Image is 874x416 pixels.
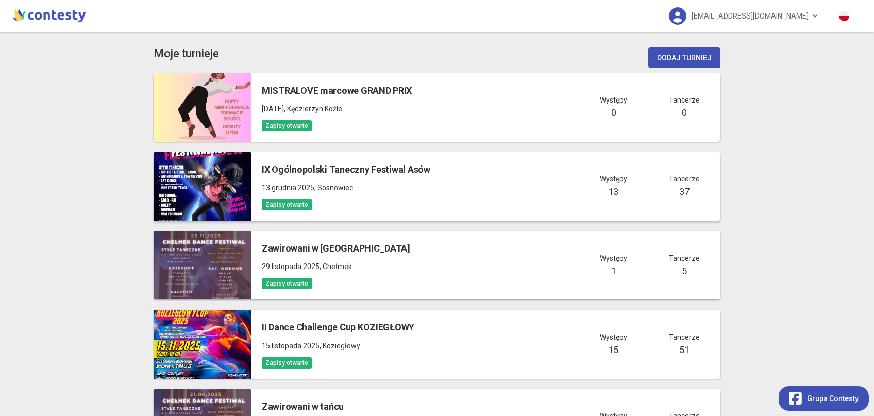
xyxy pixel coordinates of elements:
[600,94,627,106] span: Występy
[262,184,314,192] span: 13 grudnia 2025
[609,343,618,357] h5: 15
[611,264,616,278] h5: 1
[679,343,689,357] h5: 51
[262,342,320,350] span: 15 listopada 2025
[807,393,859,404] span: Grupa Contesty
[262,400,344,414] h5: Zawirowani w tańcu
[669,253,700,264] span: Tancerze
[600,253,627,264] span: Występy
[600,331,627,343] span: Występy
[314,184,353,192] span: , Sosnowiec
[669,331,700,343] span: Tancerze
[320,342,360,350] span: , Koziegłowy
[682,106,687,120] h5: 0
[648,47,720,68] button: Dodaj turniej
[679,185,689,199] h5: 37
[320,262,352,271] span: , Chełmek
[669,173,700,185] span: Tancerze
[262,357,312,369] span: Zapisy otwarte
[600,173,627,185] span: Występy
[262,262,320,271] span: 29 listopada 2025
[154,45,219,63] app-title: competition-list.title
[284,105,342,113] span: , Kędzierzyn Koźle
[262,241,410,256] h5: Zawirowani w [GEOGRAPHIC_DATA]
[262,120,312,131] span: Zapisy otwarte
[154,45,219,63] h3: Moje turnieje
[262,199,312,210] span: Zapisy otwarte
[262,105,284,113] span: [DATE]
[262,162,430,177] h5: IX Ogólnopolski Taneczny Festiwal Asów
[682,264,687,278] h5: 5
[692,5,809,27] span: [EMAIL_ADDRESS][DOMAIN_NAME]
[262,278,312,289] span: Zapisy otwarte
[262,320,414,335] h5: II Dance Challenge Cup KOZIEGŁOWY
[611,106,616,120] h5: 0
[669,94,700,106] span: Tancerze
[609,185,618,199] h5: 13
[262,84,412,98] h5: MISTRALOVE marcowe GRAND PRIX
